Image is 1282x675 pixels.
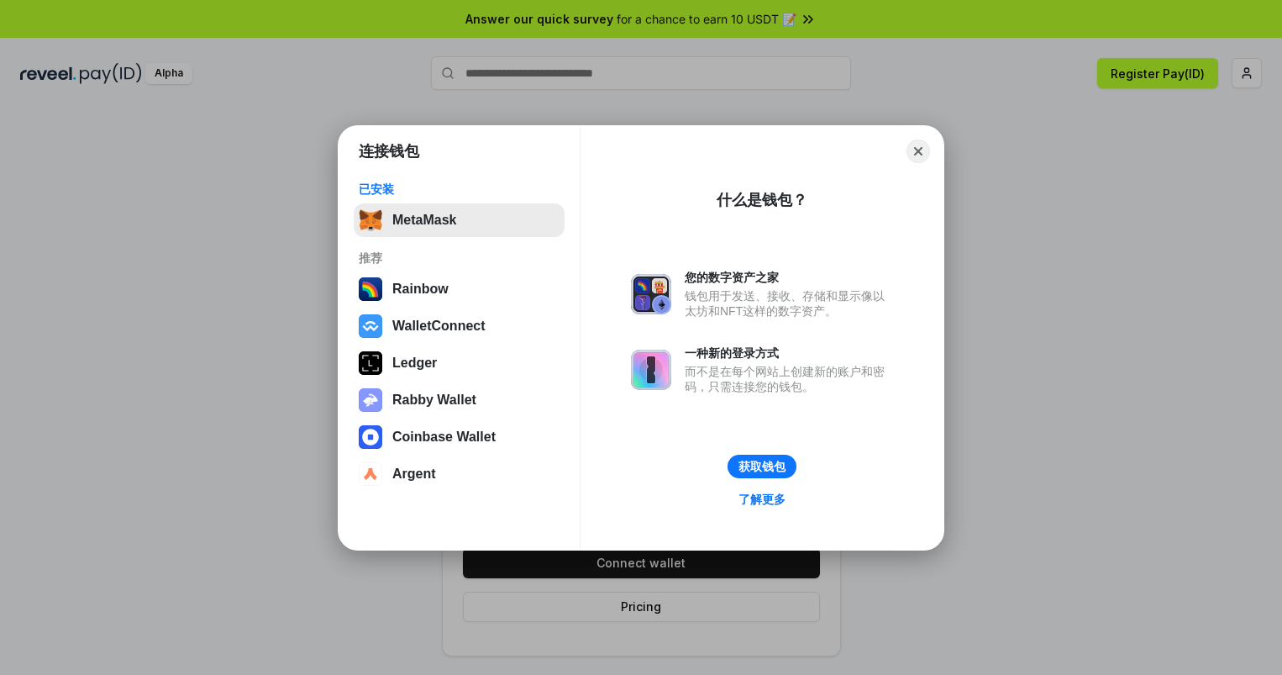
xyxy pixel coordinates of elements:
button: Argent [354,457,565,491]
div: 什么是钱包？ [717,190,807,210]
button: Coinbase Wallet [354,420,565,454]
div: 推荐 [359,250,560,266]
div: Rainbow [392,282,449,297]
button: Close [906,140,930,163]
div: Ledger [392,356,437,371]
div: MetaMask [392,213,456,228]
div: 您的数字资产之家 [685,270,893,285]
div: 而不是在每个网站上创建新的账户和密码，只需连接您的钱包。 [685,364,893,394]
h1: 连接钱包 [359,141,419,161]
img: svg+xml,%3Csvg%20xmlns%3D%22http%3A%2F%2Fwww.w3.org%2F2000%2Fsvg%22%20fill%3D%22none%22%20viewBox... [631,350,671,390]
img: svg+xml,%3Csvg%20xmlns%3D%22http%3A%2F%2Fwww.w3.org%2F2000%2Fsvg%22%20width%3D%2228%22%20height%3... [359,351,382,375]
img: svg+xml,%3Csvg%20width%3D%22120%22%20height%3D%22120%22%20viewBox%3D%220%200%20120%20120%22%20fil... [359,277,382,301]
img: svg+xml,%3Csvg%20xmlns%3D%22http%3A%2F%2Fwww.w3.org%2F2000%2Fsvg%22%20fill%3D%22none%22%20viewBox... [631,274,671,314]
div: Rabby Wallet [392,393,476,408]
div: Argent [392,467,436,482]
div: 获取钱包 [738,459,785,474]
img: svg+xml,%3Csvg%20width%3D%2228%22%20height%3D%2228%22%20viewBox%3D%220%200%2028%2028%22%20fill%3D... [359,425,382,449]
div: WalletConnect [392,319,486,334]
img: svg+xml,%3Csvg%20width%3D%2228%22%20height%3D%2228%22%20viewBox%3D%220%200%2028%2028%22%20fill%3D... [359,314,382,338]
img: svg+xml,%3Csvg%20fill%3D%22none%22%20height%3D%2233%22%20viewBox%3D%220%200%2035%2033%22%20width%... [359,208,382,232]
div: 了解更多 [738,492,785,507]
button: 获取钱包 [728,455,796,478]
a: 了解更多 [728,488,796,510]
button: MetaMask [354,203,565,237]
div: Coinbase Wallet [392,430,496,445]
img: svg+xml,%3Csvg%20width%3D%2228%22%20height%3D%2228%22%20viewBox%3D%220%200%2028%2028%22%20fill%3D... [359,462,382,486]
div: 钱包用于发送、接收、存储和显示像以太坊和NFT这样的数字资产。 [685,288,893,319]
div: 一种新的登录方式 [685,345,893,361]
button: Ledger [354,346,565,380]
img: svg+xml,%3Csvg%20xmlns%3D%22http%3A%2F%2Fwww.w3.org%2F2000%2Fsvg%22%20fill%3D%22none%22%20viewBox... [359,388,382,412]
button: Rabby Wallet [354,383,565,417]
div: 已安装 [359,182,560,197]
button: WalletConnect [354,309,565,343]
button: Rainbow [354,272,565,306]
